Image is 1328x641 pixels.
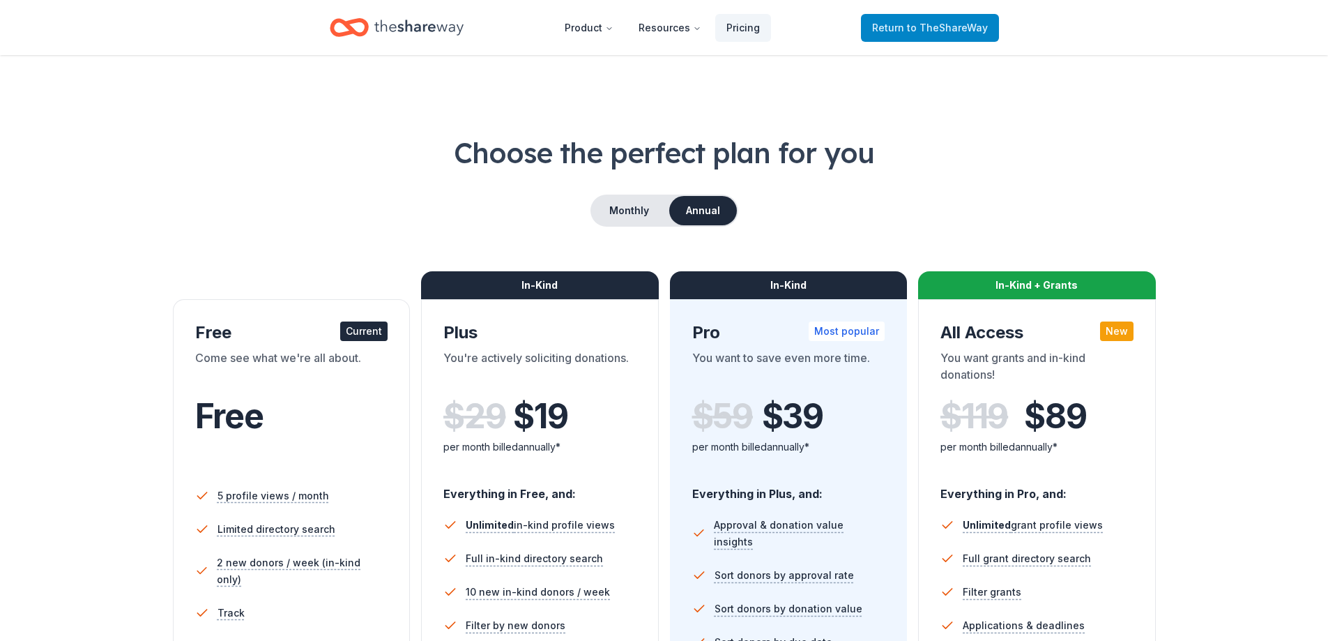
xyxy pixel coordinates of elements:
button: Annual [669,196,737,225]
a: Returnto TheShareWay [861,14,999,42]
div: Everything in Pro, and: [940,474,1134,503]
span: Free [195,395,264,437]
div: Everything in Free, and: [443,474,636,503]
div: per month billed annually* [940,439,1134,455]
span: Sort donors by approval rate [715,567,854,584]
a: Home [330,11,464,44]
div: Come see what we're all about. [195,349,388,389]
span: Unlimited [466,519,514,531]
div: In-Kind + Grants [918,271,1156,299]
div: New [1100,322,1134,341]
span: Approval & donation value insights [714,517,885,550]
span: Limited directory search [217,521,335,538]
div: Plus [443,322,636,344]
span: Filter grants [963,584,1021,601]
span: Filter by new donors [466,617,565,634]
div: In-Kind [670,271,908,299]
div: per month billed annually* [443,439,636,455]
span: grant profile views [963,519,1103,531]
span: Track [217,605,245,621]
button: Resources [627,14,712,42]
h1: Choose the perfect plan for you [56,133,1272,172]
span: 2 new donors / week (in-kind only) [217,555,388,588]
span: Full in-kind directory search [466,550,603,567]
span: to TheShareWay [907,22,988,33]
div: Most popular [809,322,885,341]
button: Product [554,14,625,42]
span: Applications & deadlines [963,617,1085,634]
div: Pro [692,322,885,344]
span: $ 39 [762,397,823,436]
div: Free [195,322,388,344]
div: In-Kind [421,271,659,299]
span: $ 19 [513,397,567,436]
span: Return [872,20,988,36]
div: You want grants and in-kind donations! [940,349,1134,389]
div: Current [340,322,388,341]
button: Monthly [592,196,666,225]
span: $ 89 [1024,397,1086,436]
div: You're actively soliciting donations. [443,349,636,389]
div: per month billed annually* [692,439,885,455]
span: Full grant directory search [963,550,1091,567]
span: 5 profile views / month [217,488,329,504]
span: Unlimited [963,519,1011,531]
nav: Main [554,11,771,44]
div: Everything in Plus, and: [692,474,885,503]
div: All Access [940,322,1134,344]
div: You want to save even more time. [692,349,885,389]
span: 10 new in-kind donors / week [466,584,610,601]
span: Sort donors by donation value [715,601,862,617]
span: in-kind profile views [466,519,615,531]
a: Pricing [715,14,771,42]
